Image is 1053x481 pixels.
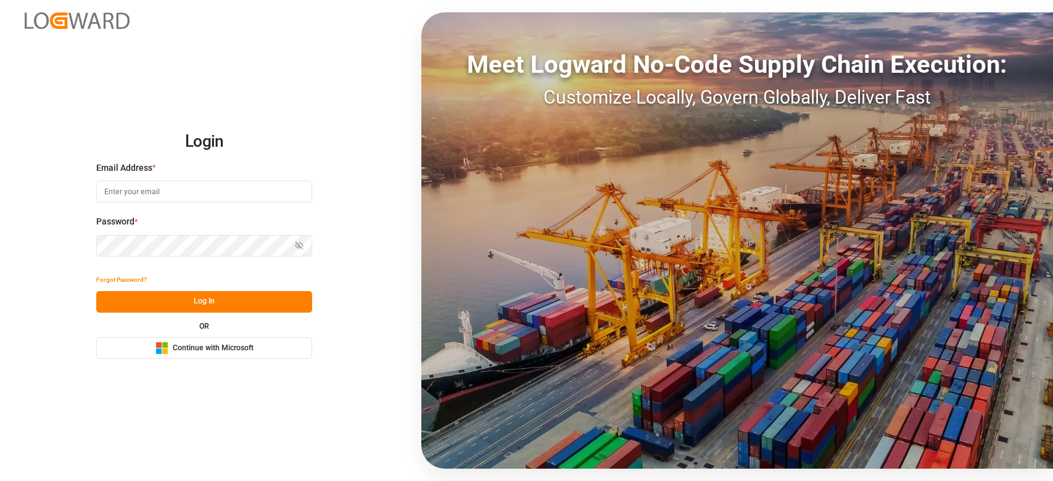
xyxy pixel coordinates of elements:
[25,12,130,29] img: Logward_new_orange.png
[96,162,152,175] span: Email Address
[173,343,254,354] span: Continue with Microsoft
[421,83,1053,111] div: Customize Locally, Govern Globally, Deliver Fast
[96,181,312,202] input: Enter your email
[96,291,312,313] button: Log In
[96,122,312,162] h2: Login
[199,323,209,330] small: OR
[96,215,134,228] span: Password
[96,337,312,359] button: Continue with Microsoft
[96,269,147,291] button: Forgot Password?
[421,46,1053,83] div: Meet Logward No-Code Supply Chain Execution:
